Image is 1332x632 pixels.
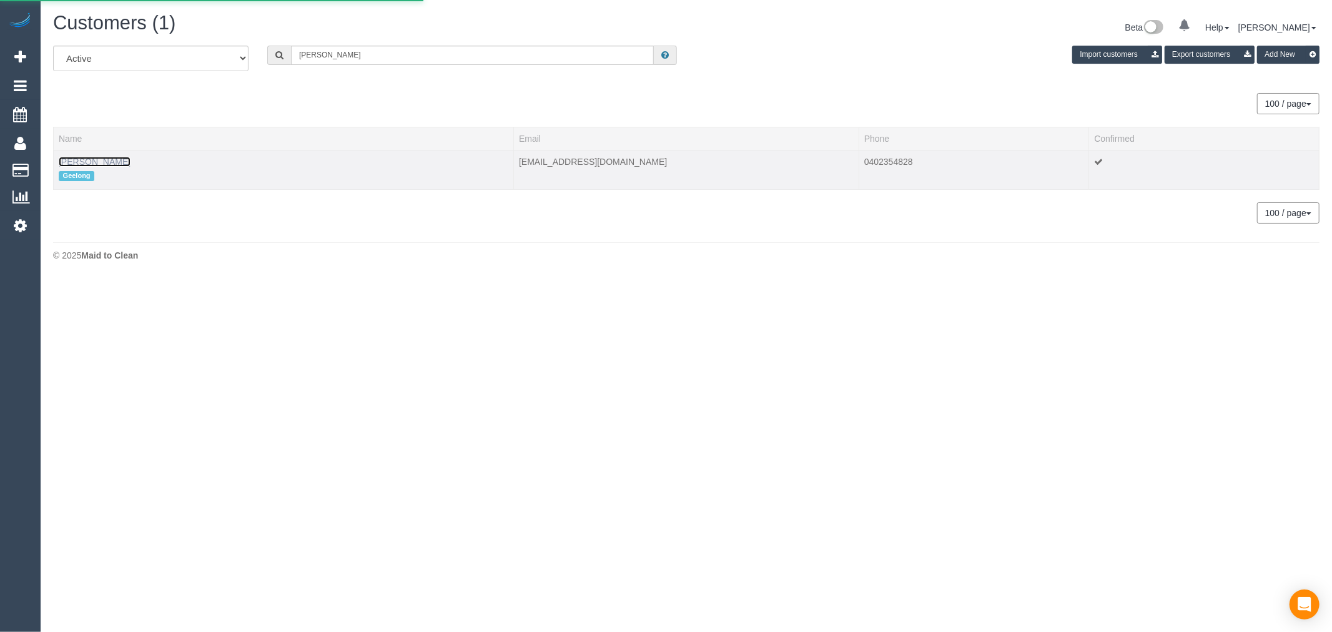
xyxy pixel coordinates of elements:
[53,249,1320,262] div: © 2025
[1257,202,1320,224] button: 100 / page
[1238,22,1316,32] a: [PERSON_NAME]
[514,150,859,189] td: Email
[1257,93,1320,114] button: 100 / page
[54,150,514,189] td: Name
[59,157,131,167] a: [PERSON_NAME]
[291,46,654,65] input: Search customers ...
[1290,590,1320,620] div: Open Intercom Messenger
[1257,46,1320,64] button: Add New
[53,12,175,34] span: Customers (1)
[1165,46,1255,64] button: Export customers
[1125,22,1164,32] a: Beta
[54,127,514,150] th: Name
[1205,22,1230,32] a: Help
[1258,93,1320,114] nav: Pagination navigation
[1143,20,1163,36] img: New interface
[1072,46,1162,64] button: Import customers
[514,127,859,150] th: Email
[59,168,508,184] div: Tags
[1089,127,1320,150] th: Confirmed
[859,127,1089,150] th: Phone
[59,171,94,181] span: Geelong
[1089,150,1320,189] td: Confirmed
[81,250,138,260] strong: Maid to Clean
[859,150,1089,189] td: Phone
[1258,202,1320,224] nav: Pagination navigation
[7,12,32,30] img: Automaid Logo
